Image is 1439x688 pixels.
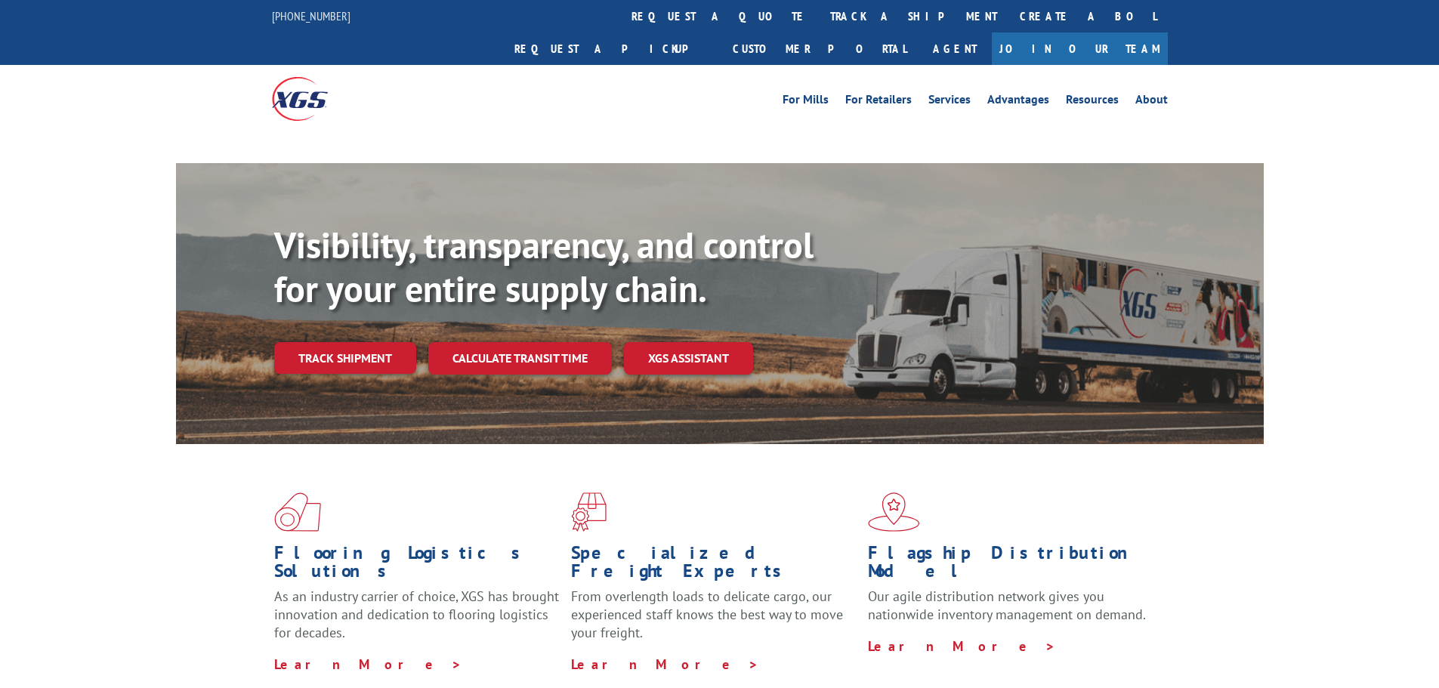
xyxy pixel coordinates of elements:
[868,588,1146,623] span: Our agile distribution network gives you nationwide inventory management on demand.
[274,544,560,588] h1: Flooring Logistics Solutions
[503,32,721,65] a: Request a pickup
[868,637,1056,655] a: Learn More >
[428,342,612,375] a: Calculate transit time
[845,94,912,110] a: For Retailers
[571,588,857,655] p: From overlength loads to delicate cargo, our experienced staff knows the best way to move your fr...
[571,656,759,673] a: Learn More >
[868,544,1153,588] h1: Flagship Distribution Model
[928,94,971,110] a: Services
[1135,94,1168,110] a: About
[987,94,1049,110] a: Advantages
[721,32,918,65] a: Customer Portal
[571,544,857,588] h1: Specialized Freight Experts
[624,342,753,375] a: XGS ASSISTANT
[918,32,992,65] a: Agent
[274,221,814,312] b: Visibility, transparency, and control for your entire supply chain.
[272,8,350,23] a: [PHONE_NUMBER]
[992,32,1168,65] a: Join Our Team
[274,656,462,673] a: Learn More >
[571,492,607,532] img: xgs-icon-focused-on-flooring-red
[274,588,559,641] span: As an industry carrier of choice, XGS has brought innovation and dedication to flooring logistics...
[274,492,321,532] img: xgs-icon-total-supply-chain-intelligence-red
[868,492,920,532] img: xgs-icon-flagship-distribution-model-red
[783,94,829,110] a: For Mills
[274,342,416,374] a: Track shipment
[1066,94,1119,110] a: Resources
